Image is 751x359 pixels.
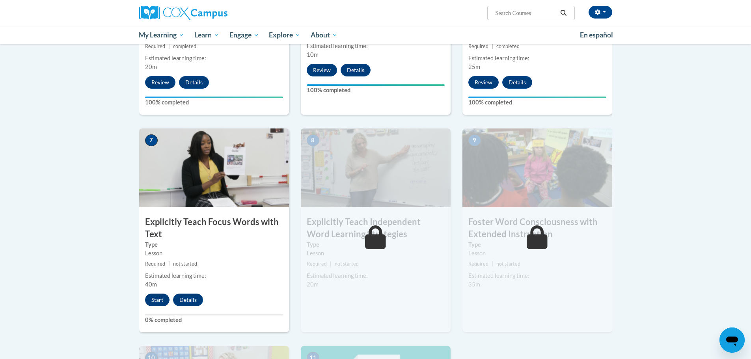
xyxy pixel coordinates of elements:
[468,240,606,249] label: Type
[468,134,481,146] span: 9
[307,42,445,50] div: Estimated learning time:
[462,216,612,240] h3: Foster Word Consciousness with Extended Instruction
[462,128,612,207] img: Course Image
[139,216,289,240] h3: Explicitly Teach Focus Words with Text
[311,30,337,40] span: About
[264,26,306,44] a: Explore
[557,8,569,18] button: Search
[145,249,283,258] div: Lesson
[229,30,259,40] span: Engage
[139,128,289,207] img: Course Image
[307,240,445,249] label: Type
[468,43,488,49] span: Required
[492,43,493,49] span: |
[127,26,624,44] div: Main menu
[139,6,289,20] a: Cox Campus
[307,272,445,280] div: Estimated learning time:
[139,30,184,40] span: My Learning
[468,281,480,288] span: 35m
[145,134,158,146] span: 7
[492,261,493,267] span: |
[301,128,451,207] img: Course Image
[301,216,451,240] h3: Explicitly Teach Independent Word Learning Strategies
[580,31,613,39] span: En español
[335,261,359,267] span: not started
[307,261,327,267] span: Required
[468,63,480,70] span: 25m
[145,63,157,70] span: 20m
[145,76,175,89] button: Review
[173,261,197,267] span: not started
[189,26,224,44] a: Learn
[145,316,283,324] label: 0% completed
[306,26,343,44] a: About
[145,54,283,63] div: Estimated learning time:
[307,249,445,258] div: Lesson
[468,54,606,63] div: Estimated learning time:
[224,26,264,44] a: Engage
[341,64,371,76] button: Details
[468,98,606,107] label: 100% completed
[719,327,745,353] iframe: Button to launch messaging window
[173,43,196,49] span: completed
[173,294,203,306] button: Details
[589,6,612,19] button: Account Settings
[502,76,532,89] button: Details
[145,272,283,280] div: Estimated learning time:
[496,261,520,267] span: not started
[145,294,170,306] button: Start
[139,6,227,20] img: Cox Campus
[494,8,557,18] input: Search Courses
[194,30,219,40] span: Learn
[468,272,606,280] div: Estimated learning time:
[468,76,499,89] button: Review
[496,43,520,49] span: completed
[307,84,445,86] div: Your progress
[145,281,157,288] span: 40m
[145,97,283,98] div: Your progress
[168,261,170,267] span: |
[307,281,319,288] span: 20m
[468,249,606,258] div: Lesson
[468,261,488,267] span: Required
[575,27,618,43] a: En español
[145,261,165,267] span: Required
[145,98,283,107] label: 100% completed
[307,134,319,146] span: 8
[179,76,209,89] button: Details
[307,64,337,76] button: Review
[468,97,606,98] div: Your progress
[145,43,165,49] span: Required
[134,26,190,44] a: My Learning
[307,86,445,95] label: 100% completed
[330,261,332,267] span: |
[307,51,319,58] span: 10m
[168,43,170,49] span: |
[145,240,283,249] label: Type
[269,30,300,40] span: Explore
